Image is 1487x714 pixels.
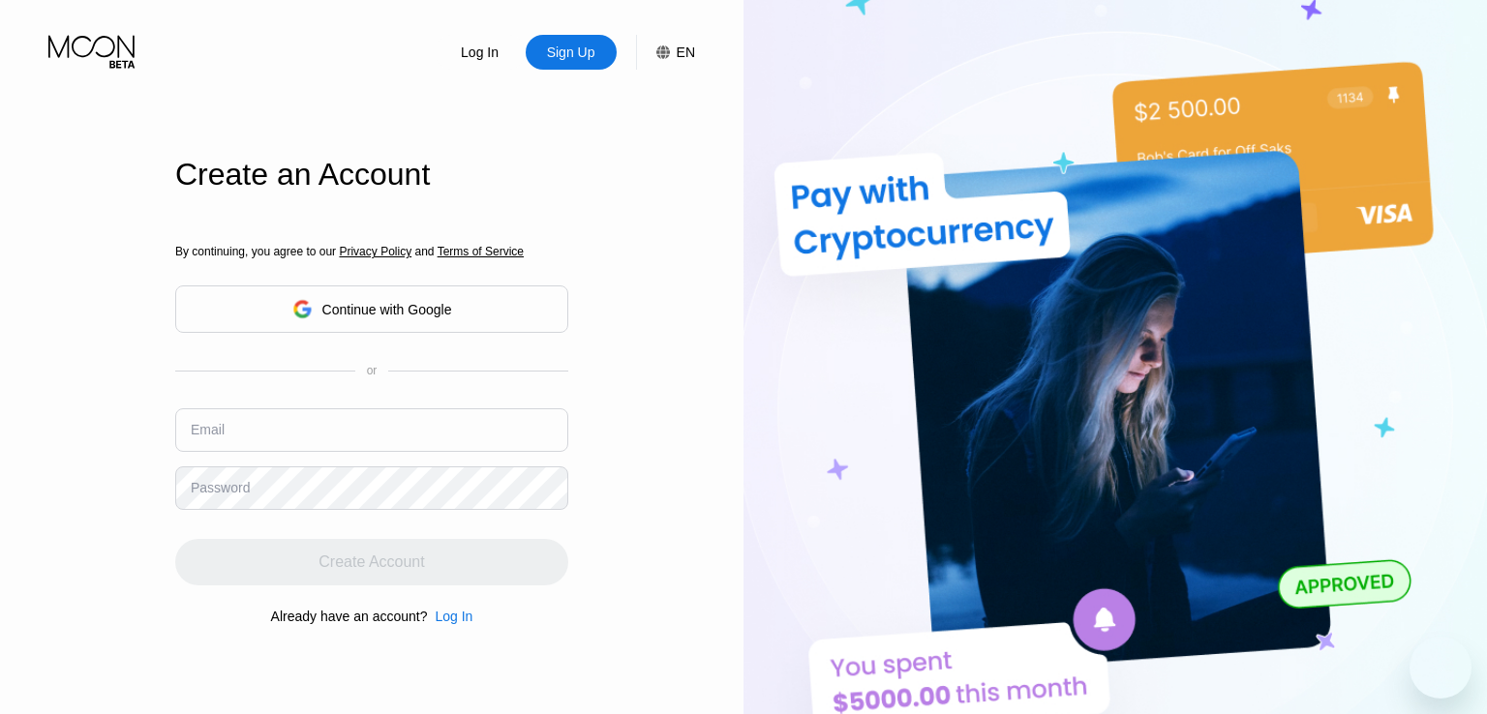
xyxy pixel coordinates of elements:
div: Continue with Google [175,285,568,333]
div: Email [191,422,225,437]
div: Sign Up [526,35,617,70]
div: EN [677,45,695,60]
div: EN [636,35,695,70]
span: and [411,245,438,258]
span: Terms of Service [438,245,524,258]
div: Log In [427,609,472,624]
div: Create an Account [175,157,568,193]
div: Continue with Google [322,302,452,317]
div: Log In [435,35,526,70]
div: Log In [459,43,501,62]
div: or [367,364,378,377]
div: Log In [435,609,472,624]
span: Privacy Policy [339,245,411,258]
div: Already have an account? [271,609,428,624]
div: By continuing, you agree to our [175,245,568,258]
iframe: Viestintäikkunan käynnistyspainike [1410,637,1472,699]
div: Password [191,480,250,495]
div: Sign Up [545,43,597,62]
